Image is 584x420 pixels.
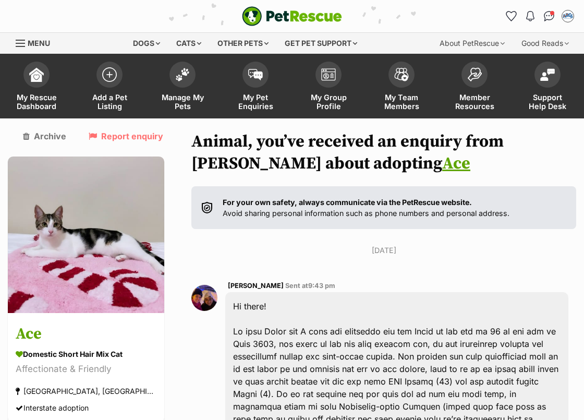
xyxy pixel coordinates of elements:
div: Interstate adoption [16,401,89,415]
img: manage-my-pets-icon-02211641906a0b7f246fdf0571729dbe1e7629f14944591b6c1af311fb30b64b.svg [175,68,190,81]
a: Favourites [503,8,520,25]
img: Ace [8,157,164,313]
div: Good Reads [514,33,576,54]
img: Animal Rescue Sydney profile pic [563,11,573,21]
img: add-pet-listing-icon-0afa8454b4691262ce3f59096e99ab1cd57d4a30225e0717b998d2c9b9846f56.svg [102,67,117,82]
span: Menu [28,39,50,47]
p: [DATE] [191,245,576,256]
span: 9:43 pm [308,282,335,290]
div: Affectionate & Friendly [16,363,156,377]
span: [PERSON_NAME] [228,282,284,290]
img: group-profile-icon-3fa3cf56718a62981997c0bc7e787c4b2cf8bcc04b72c1350f741eb67cf2f40e.svg [321,68,336,81]
img: logo-e224e6f780fb5917bec1dbf3a21bbac754714ae5b6737aabdf751b685950b380.svg [242,6,342,26]
a: My Group Profile [292,56,365,118]
span: Sent at [285,282,335,290]
div: Cats [169,33,209,54]
a: Archive [23,131,66,141]
a: Member Resources [438,56,511,118]
a: Ace [442,153,470,174]
span: My Rescue Dashboard [13,93,60,111]
img: Olivia Evans profile pic [191,285,217,311]
span: My Pet Enquiries [232,93,279,111]
p: Avoid sharing personal information such as phone numbers and personal address. [223,197,509,219]
div: About PetRescue [432,33,512,54]
a: Conversations [541,8,557,25]
a: Report enquiry [89,131,163,141]
img: team-members-icon-5396bd8760b3fe7c0b43da4ab00e1e3bb1a5d9ba89233759b79545d2d3fc5d0d.svg [394,68,409,81]
img: chat-41dd97257d64d25036548639549fe6c8038ab92f7586957e7f3b1b290dea8141.svg [544,11,555,21]
img: dashboard-icon-eb2f2d2d3e046f16d808141f083e7271f6b2e854fb5c12c21221c1fb7104beca.svg [29,67,44,82]
img: member-resources-icon-8e73f808a243e03378d46382f2149f9095a855e16c252ad45f914b54edf8863c.svg [467,67,482,81]
a: Manage My Pets [146,56,219,118]
span: Add a Pet Listing [86,93,133,111]
button: Notifications [522,8,539,25]
span: My Team Members [378,93,425,111]
a: PetRescue [242,6,342,26]
a: Add a Pet Listing [73,56,146,118]
a: Support Help Desk [511,56,584,118]
div: Domestic Short Hair Mix Cat [16,349,156,360]
div: Dogs [126,33,167,54]
span: Support Help Desk [524,93,571,111]
a: My Team Members [365,56,438,118]
div: Get pet support [277,33,364,54]
div: [GEOGRAPHIC_DATA], [GEOGRAPHIC_DATA] [16,385,156,399]
strong: For your own safety, always communicate via the PetRescue website. [223,198,472,207]
a: My Pet Enquiries [219,56,292,118]
span: Manage My Pets [159,93,206,111]
h3: Ace [16,323,156,346]
div: Other pets [210,33,276,54]
img: help-desk-icon-fdf02630f3aa405de69fd3d07c3f3aa587a6932b1a1747fa1d2bba05be0121f9.svg [540,68,555,81]
img: pet-enquiries-icon-7e3ad2cf08bfb03b45e93fb7055b45f3efa6380592205ae92323e6603595dc1f.svg [248,69,263,80]
span: My Group Profile [305,93,352,111]
h1: Animal, you’ve received an enquiry from [PERSON_NAME] about adopting [191,131,576,175]
img: notifications-46538b983faf8c2785f20acdc204bb7945ddae34d4c08c2a6579f10ce5e182be.svg [526,11,534,21]
a: Menu [16,33,57,52]
span: Member Resources [451,93,498,111]
button: My account [559,8,576,25]
ul: Account quick links [503,8,576,25]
